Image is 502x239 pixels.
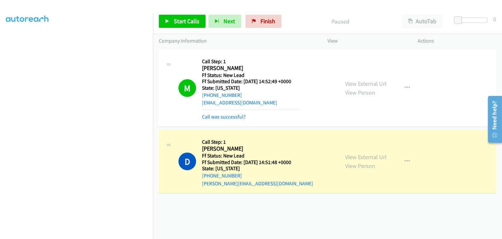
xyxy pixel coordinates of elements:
[224,17,235,25] span: Next
[202,100,277,106] a: [EMAIL_ADDRESS][DOMAIN_NAME]
[159,37,316,45] p: Company Information
[345,153,387,161] a: View External Url
[202,92,242,98] a: [PHONE_NUMBER]
[290,17,390,26] p: Paused
[402,15,443,28] button: AutoTab
[245,15,281,28] a: Finish
[202,145,299,153] h2: [PERSON_NAME]
[202,58,299,65] h5: Call Step: 1
[202,153,313,159] h5: Ff Status: New Lead
[202,72,299,79] h5: Ff Status: New Lead
[209,15,241,28] button: Next
[483,93,502,145] iframe: Resource Center
[345,89,375,96] a: View Person
[202,64,299,72] h2: [PERSON_NAME]
[345,162,375,170] a: View Person
[202,78,299,85] h5: Ff Submitted Date: [DATE] 14:52:49 +0000
[457,18,487,23] div: Delay between calls (in seconds)
[418,37,496,45] p: Actions
[202,159,313,166] h5: Ff Submitted Date: [DATE] 14:51:48 +0000
[202,85,299,91] h5: State: [US_STATE]
[345,80,387,87] a: View External Url
[159,15,206,28] a: Start Calls
[202,173,242,179] a: [PHONE_NUMBER]
[202,139,313,145] h5: Call Step: 1
[178,79,196,97] h1: M
[493,15,496,24] div: 0
[178,153,196,170] h1: D
[202,180,313,187] a: [PERSON_NAME][EMAIL_ADDRESS][DOMAIN_NAME]
[327,37,406,45] p: View
[174,17,199,25] span: Start Calls
[260,17,275,25] span: Finish
[202,114,246,120] a: Call was successful?
[202,165,313,172] h5: State: [US_STATE]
